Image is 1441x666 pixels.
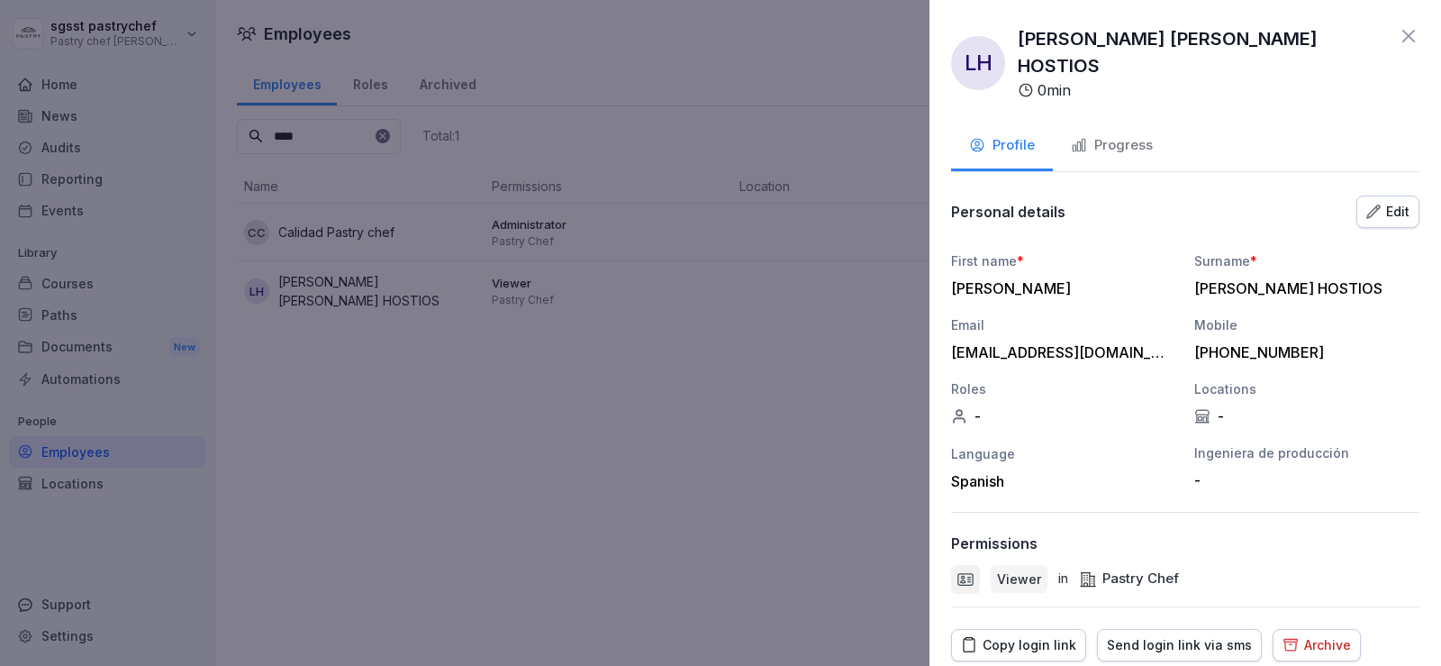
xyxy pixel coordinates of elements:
[961,635,1076,655] div: Copy login link
[951,251,1176,270] div: First name
[951,379,1176,398] div: Roles
[951,534,1038,552] p: Permissions
[1053,123,1171,171] button: Progress
[1366,202,1409,222] div: Edit
[951,315,1176,334] div: Email
[951,444,1176,463] div: Language
[1356,196,1419,228] button: Edit
[1194,443,1419,462] div: Ingeniera de producción
[1194,471,1410,489] div: -
[997,570,1041,588] p: Viewer
[1273,629,1361,661] button: Archive
[951,407,1176,425] div: -
[1194,343,1410,361] div: [PHONE_NUMBER]
[1079,569,1179,589] div: Pastry Chef
[951,472,1176,490] div: Spanish
[1018,25,1389,79] p: [PERSON_NAME] [PERSON_NAME] HOSTIOS
[951,36,1005,90] div: LH
[951,203,1065,221] p: Personal details
[1107,635,1252,655] div: Send login link via sms
[1038,79,1071,101] p: 0 min
[1071,135,1153,156] div: Progress
[969,135,1035,156] div: Profile
[951,629,1086,661] button: Copy login link
[1194,407,1419,425] div: -
[1282,635,1351,655] div: Archive
[951,343,1167,361] div: [EMAIL_ADDRESS][DOMAIN_NAME]
[1194,279,1410,297] div: [PERSON_NAME] HOSTIOS
[1058,569,1068,589] p: in
[951,279,1167,297] div: [PERSON_NAME]
[1194,315,1419,334] div: Mobile
[1194,379,1419,398] div: Locations
[1097,629,1262,661] button: Send login link via sms
[951,123,1053,171] button: Profile
[1194,251,1419,270] div: Surname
